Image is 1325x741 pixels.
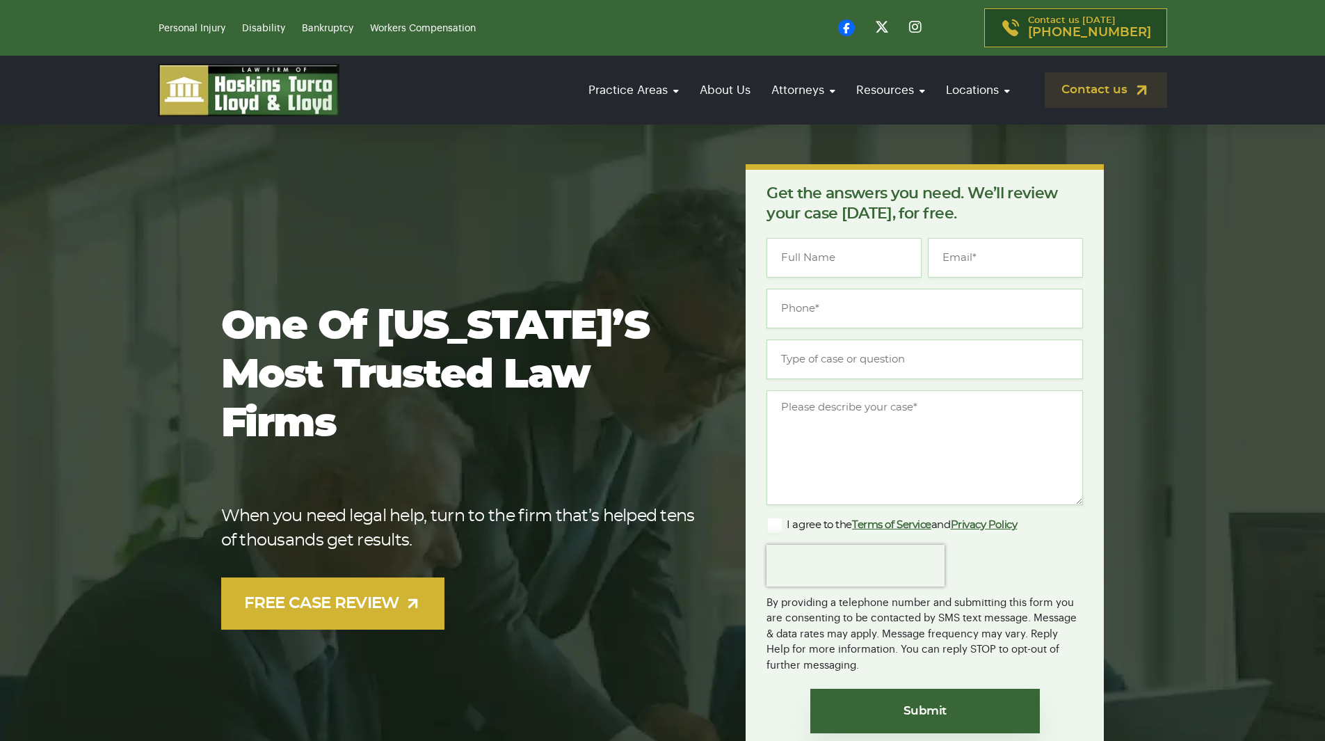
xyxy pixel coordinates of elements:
a: Personal Injury [159,24,225,33]
a: Disability [242,24,285,33]
input: Type of case or question [766,340,1083,379]
img: arrow-up-right-light.svg [404,595,421,612]
input: Full Name [766,238,922,278]
a: FREE CASE REVIEW [221,577,445,630]
img: logo [159,64,339,116]
a: Practice Areas [581,70,686,110]
input: Submit [810,689,1040,733]
div: By providing a telephone number and submitting this form you are consenting to be contacted by SM... [766,587,1083,674]
a: Contact us [1045,72,1167,108]
iframe: reCAPTCHA [766,545,945,587]
input: Phone* [766,289,1083,328]
a: Locations [939,70,1017,110]
a: Attorneys [764,70,842,110]
a: Privacy Policy [951,520,1018,530]
p: Contact us [DATE] [1028,16,1151,40]
p: Get the answers you need. We’ll review your case [DATE], for free. [766,184,1083,224]
label: I agree to the and [766,517,1017,534]
a: Terms of Service [852,520,931,530]
a: Resources [849,70,932,110]
a: Contact us [DATE][PHONE_NUMBER] [984,8,1167,47]
a: Bankruptcy [302,24,353,33]
p: When you need legal help, turn to the firm that’s helped tens of thousands get results. [221,504,702,553]
span: [PHONE_NUMBER] [1028,26,1151,40]
a: Workers Compensation [370,24,476,33]
a: About Us [693,70,757,110]
h1: One of [US_STATE]’s most trusted law firms [221,303,702,449]
input: Email* [928,238,1083,278]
